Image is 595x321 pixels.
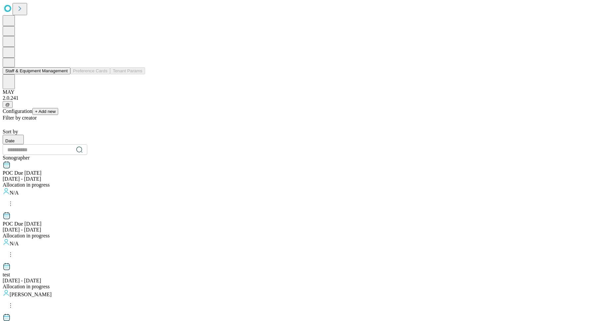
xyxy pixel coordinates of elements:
span: Configuration [3,108,32,114]
button: kebab-menu [3,196,19,212]
div: Sonographer [3,155,592,161]
div: Allocation in progress [3,182,592,188]
button: Preference Cards [70,67,110,74]
span: [PERSON_NAME] [10,292,52,297]
button: Tenant Params [110,67,145,74]
span: N/A [10,190,19,196]
button: Date [3,135,24,144]
button: kebab-menu [3,298,19,313]
button: + Add new [32,108,59,115]
span: N/A [10,241,19,246]
button: kebab-menu [3,247,19,263]
div: [DATE] - [DATE] [3,176,592,182]
span: Filter by creator [3,115,37,121]
span: Date [5,138,15,143]
button: @ [3,101,13,108]
button: Staff & Equipment Management [3,67,70,74]
span: + Add new [35,109,56,114]
div: [DATE] - [DATE] [3,278,592,284]
div: POC Due Dec 30 [3,170,592,176]
div: test [3,272,592,278]
div: 2.0.241 [3,95,592,101]
span: Sort by [3,129,18,134]
div: Allocation in progress [3,284,592,290]
div: Allocation in progress [3,233,592,239]
div: POC Due Feb 27 [3,221,592,227]
span: @ [5,102,10,107]
div: [DATE] - [DATE] [3,227,592,233]
div: MAY [3,89,592,95]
